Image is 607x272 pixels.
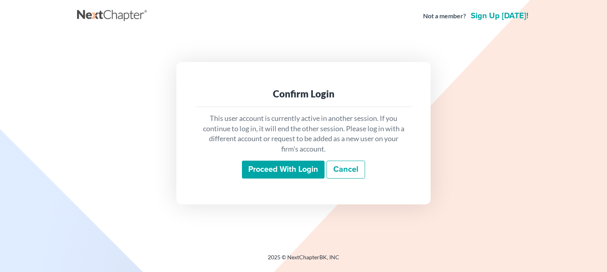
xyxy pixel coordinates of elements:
a: Cancel [327,161,365,179]
div: Confirm Login [202,87,405,100]
input: Proceed with login [242,161,325,179]
p: This user account is currently active in another session. If you continue to log in, it will end ... [202,113,405,154]
div: 2025 © NextChapterBK, INC [77,253,530,268]
a: Sign up [DATE]! [469,12,530,20]
strong: Not a member? [423,12,466,21]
